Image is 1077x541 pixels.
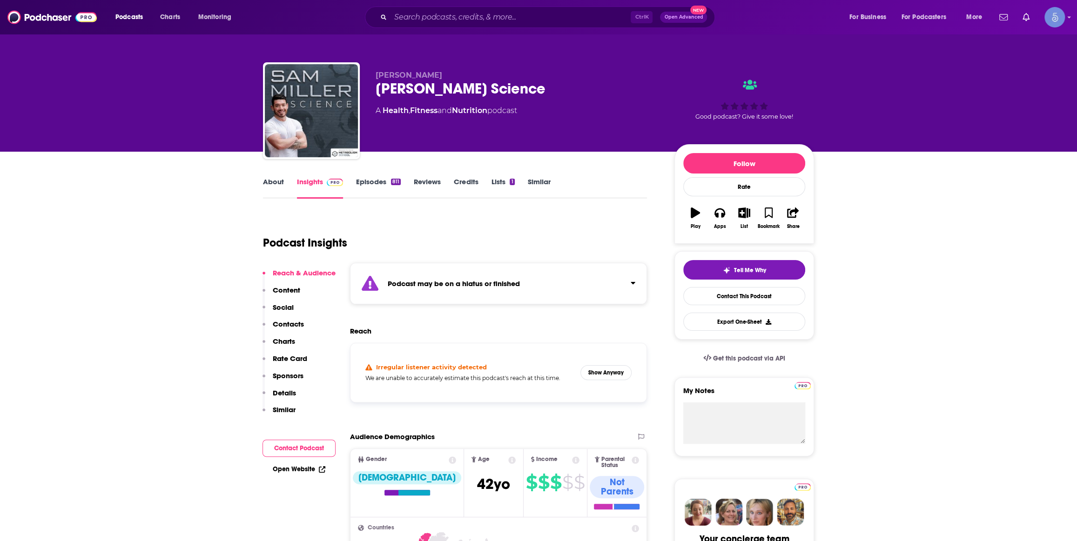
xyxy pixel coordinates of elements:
h5: We are unable to accurately estimate this podcast's reach at this time. [365,374,573,381]
a: Fitness [410,106,438,115]
h1: Podcast Insights [263,236,347,250]
h2: Reach [350,327,371,335]
span: Get this podcast via API [713,354,785,362]
div: [DEMOGRAPHIC_DATA] [353,471,461,484]
button: Social [263,303,294,320]
div: 811 [391,179,401,185]
p: Social [273,303,294,312]
button: tell me why sparkleTell Me Why [683,260,805,280]
span: $ [550,475,561,490]
span: For Business [849,11,886,24]
a: Charts [154,10,186,25]
button: Show profile menu [1044,7,1065,27]
div: Not Parents [590,476,644,498]
button: Export One-Sheet [683,313,805,331]
span: Podcasts [115,11,143,24]
img: Jon Profile [777,499,804,526]
button: Contacts [263,320,304,337]
div: Search podcasts, credits, & more... [374,7,724,28]
a: Health [383,106,409,115]
button: open menu [960,10,994,25]
span: Income [536,456,558,462]
span: For Podcasters [902,11,946,24]
p: Similar [273,405,296,414]
span: Monitoring [198,11,231,24]
img: Sydney Profile [685,499,712,526]
button: Follow [683,153,805,174]
button: Content [263,286,300,303]
h4: Irregular listener activity detected [376,363,487,371]
span: Logged in as Spiral5-G1 [1044,7,1065,27]
a: Pro website [794,482,811,491]
a: Contact This Podcast [683,287,805,305]
a: Nutrition [452,106,487,115]
div: Rate [683,177,805,196]
button: open menu [192,10,243,25]
img: User Profile [1044,7,1065,27]
img: Podchaser Pro [327,179,343,186]
button: open menu [895,10,960,25]
span: Charts [160,11,180,24]
button: Reach & Audience [263,268,336,286]
span: 42 yo [477,475,510,493]
div: Share [787,224,799,229]
span: More [966,11,982,24]
span: Good podcast? Give it some love! [695,113,793,120]
button: Show Anyway [580,365,632,380]
div: Good podcast? Give it some love! [674,71,814,128]
button: Rate Card [263,354,307,371]
button: Sponsors [263,371,303,388]
p: Contacts [273,320,304,328]
span: [PERSON_NAME] [376,71,442,80]
label: My Notes [683,386,805,402]
a: Show notifications dropdown [1019,9,1033,25]
img: Sam Miller Science [265,64,358,157]
div: 1 [510,179,514,185]
button: Bookmark [756,201,781,235]
div: Apps [714,224,726,229]
p: Sponsors [273,371,303,380]
a: Podchaser - Follow, Share and Rate Podcasts [7,8,97,26]
a: InsightsPodchaser Pro [297,177,343,199]
span: New [690,6,707,14]
a: Reviews [414,177,441,199]
div: Bookmark [758,224,780,229]
span: Parental Status [601,456,630,468]
button: Charts [263,337,295,354]
img: Jules Profile [746,499,773,526]
p: Charts [273,337,295,346]
img: Barbara Profile [715,499,742,526]
span: and [438,106,452,115]
a: Open Website [273,465,325,473]
p: Content [273,286,300,294]
a: Pro website [794,381,811,389]
a: Get this podcast via API [696,347,793,370]
span: Countries [368,525,394,531]
a: Episodes811 [356,177,401,199]
span: Age [478,456,490,462]
h2: Audience Demographics [350,432,435,441]
span: Tell Me Why [734,267,766,274]
a: Credits [454,177,478,199]
button: Share [781,201,805,235]
img: tell me why sparkle [723,267,730,274]
button: List [732,201,756,235]
span: $ [562,475,573,490]
span: $ [538,475,549,490]
section: Click to expand status details [350,263,647,304]
input: Search podcasts, credits, & more... [390,10,631,25]
div: List [740,224,748,229]
span: $ [574,475,585,490]
button: Play [683,201,707,235]
strong: Podcast may be on a hiatus or finished [388,279,520,288]
p: Details [273,388,296,397]
span: Open Advanced [664,15,703,20]
button: open menu [843,10,898,25]
button: open menu [109,10,155,25]
a: Show notifications dropdown [996,9,1011,25]
div: Play [691,224,700,229]
span: Gender [366,456,387,462]
img: Podchaser Pro [794,382,811,389]
button: Similar [263,405,296,422]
